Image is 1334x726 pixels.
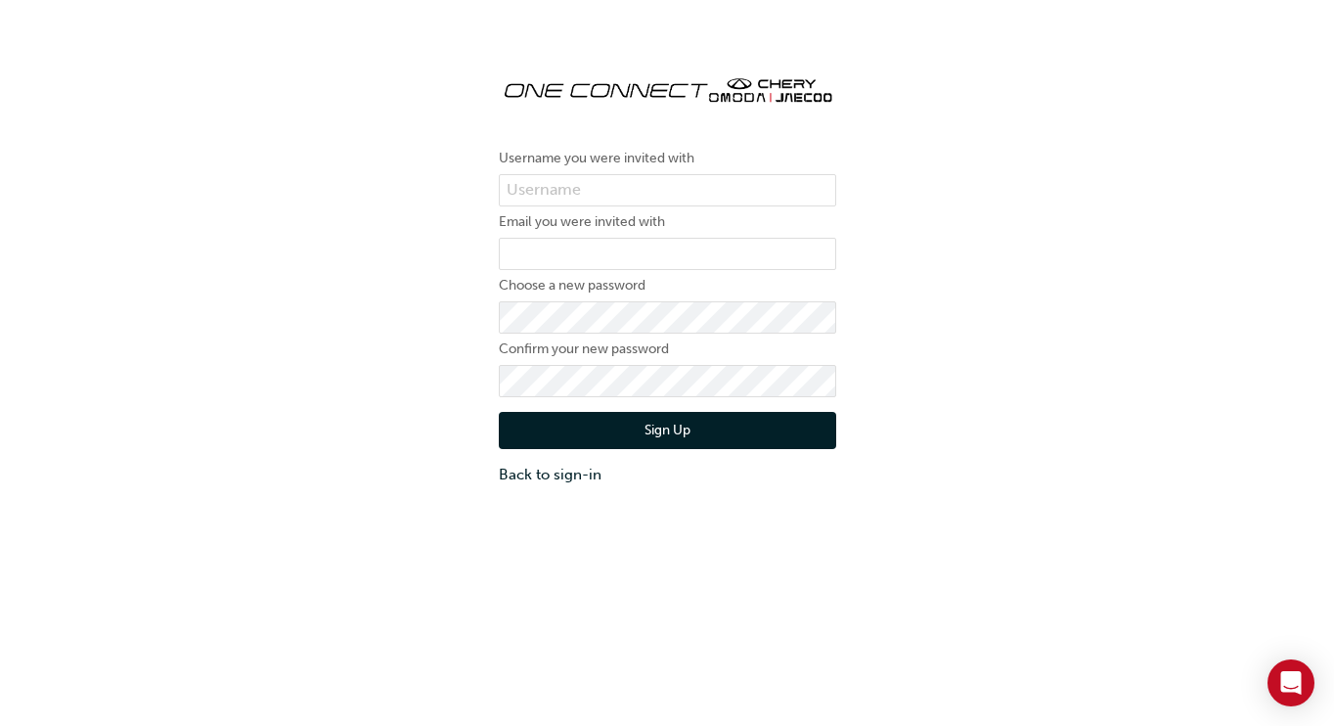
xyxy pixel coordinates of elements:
[1267,659,1314,706] div: Open Intercom Messenger
[499,338,836,361] label: Confirm your new password
[499,147,836,170] label: Username you were invited with
[499,412,836,449] button: Sign Up
[499,174,836,207] input: Username
[499,59,836,117] img: oneconnect
[499,464,836,486] a: Back to sign-in
[499,210,836,234] label: Email you were invited with
[499,274,836,297] label: Choose a new password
